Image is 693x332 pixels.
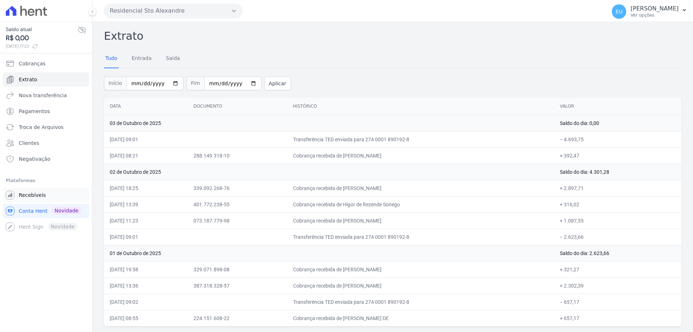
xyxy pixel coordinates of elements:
[554,196,681,212] td: + 316,02
[287,261,554,277] td: Cobrança recebida de [PERSON_NAME]
[6,33,78,43] span: R$ 0,00
[19,92,67,99] span: Nova transferência
[186,77,204,90] span: Fim
[287,147,554,164] td: Cobrança recebida de [PERSON_NAME]
[104,115,554,131] td: 03 de Outubro de 2025
[554,115,681,131] td: Saldo do dia: 0,00
[188,310,287,326] td: 224.151.608-22
[6,43,78,49] span: [DATE] 17:22
[554,147,681,164] td: + 392,47
[165,49,182,68] a: Saída
[104,4,243,18] button: Residencial Sto Alexandre
[554,261,681,277] td: + 321,27
[19,76,37,83] span: Extrato
[554,277,681,294] td: + 2.302,39
[104,229,188,245] td: [DATE] 09:01
[188,180,287,196] td: 339.092.268-76
[19,191,46,199] span: Recebíveis
[188,261,287,277] td: 329.071.898-08
[6,176,86,185] div: Plataformas
[554,229,681,245] td: − 2.623,66
[104,28,681,44] h2: Extrato
[188,147,287,164] td: 288.149.318-10
[188,277,287,294] td: 387.318.328-57
[104,131,188,147] td: [DATE] 09:01
[287,196,554,212] td: Cobrança recebida de Higor de Rezende Sonego
[3,120,89,134] a: Troca de Arquivos
[287,294,554,310] td: Transferência TED enviada para 274 0001 890192-8
[287,131,554,147] td: Transferência TED enviada para 274 0001 890192-8
[3,88,89,103] a: Nova transferência
[52,207,81,215] span: Novidade
[104,261,188,277] td: [DATE] 19:58
[104,147,188,164] td: [DATE] 08:21
[104,77,126,90] span: Início
[3,136,89,150] a: Clientes
[104,294,188,310] td: [DATE] 09:02
[554,310,681,326] td: + 657,17
[3,204,89,218] a: Conta Hent Novidade
[616,9,623,14] span: EU
[19,139,39,147] span: Clientes
[188,98,287,115] th: Documento
[188,196,287,212] td: 401.772.238-55
[104,310,188,326] td: [DATE] 08:55
[554,164,681,180] td: Saldo do dia: 4.301,28
[554,245,681,261] td: Saldo do dia: 2.623,66
[6,56,86,234] nav: Sidebar
[631,5,679,12] p: [PERSON_NAME]
[188,212,287,229] td: 073.187.779-98
[104,212,188,229] td: [DATE] 11:23
[554,294,681,310] td: − 657,17
[287,98,554,115] th: Histórico
[19,108,50,115] span: Pagamentos
[19,207,47,215] span: Conta Hent
[287,212,554,229] td: Cobrança recebida de [PERSON_NAME]
[606,1,693,22] button: EU [PERSON_NAME] Ver opções
[3,56,89,71] a: Cobranças
[631,12,679,18] p: Ver opções
[3,152,89,166] a: Negativação
[554,180,681,196] td: + 2.897,71
[3,188,89,202] a: Recebíveis
[104,49,119,68] a: Tudo
[554,98,681,115] th: Valor
[104,245,554,261] td: 01 de Outubro de 2025
[19,60,45,67] span: Cobranças
[287,310,554,326] td: Cobrança recebida de [PERSON_NAME] DE
[287,180,554,196] td: Cobrança recebida de [PERSON_NAME]
[554,131,681,147] td: − 4.693,75
[104,98,188,115] th: Data
[287,277,554,294] td: Cobrança recebida de [PERSON_NAME]
[19,124,64,131] span: Troca de Arquivos
[104,180,188,196] td: [DATE] 18:25
[554,212,681,229] td: + 1.087,55
[3,104,89,118] a: Pagamentos
[19,155,51,163] span: Negativação
[6,26,78,33] span: Saldo atual
[264,77,291,90] button: Aplicar
[104,164,554,180] td: 02 de Outubro de 2025
[130,49,153,68] a: Entrada
[104,196,188,212] td: [DATE] 13:39
[287,229,554,245] td: Transferência TED enviada para 274 0001 890192-8
[3,72,89,87] a: Extrato
[104,277,188,294] td: [DATE] 13:36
